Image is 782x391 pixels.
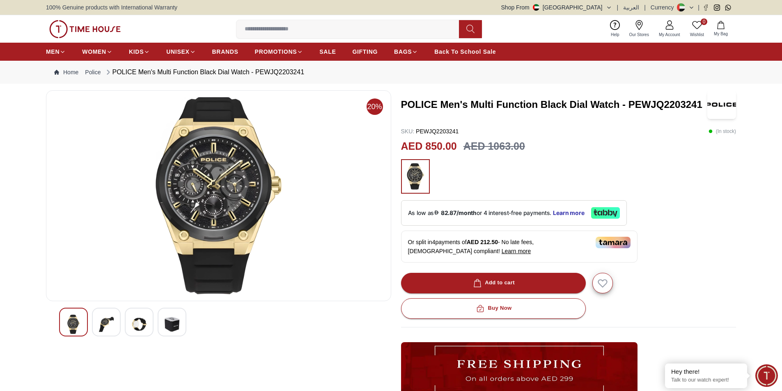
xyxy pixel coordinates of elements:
[711,31,731,37] span: My Bag
[656,32,683,38] span: My Account
[533,4,539,11] img: United Arab Emirates
[755,364,778,387] div: Chat Widget
[132,315,147,334] img: POLICE Men's Multi Function Black Dial Watch - PEWJQ2203241
[255,48,297,56] span: PROMOTIONS
[401,128,415,135] span: SKU :
[434,48,496,56] span: Back To School Sale
[46,44,66,59] a: MEN
[319,48,336,56] span: SALE
[624,18,654,39] a: Our Stores
[608,32,623,38] span: Help
[46,61,736,84] nav: Breadcrumb
[46,3,177,11] span: 100% Genuine products with International Warranty
[401,298,586,319] button: Buy Now
[687,32,707,38] span: Wishlist
[725,5,731,11] a: Whatsapp
[671,377,741,384] p: Talk to our watch expert!
[707,90,736,119] img: POLICE Men's Multi Function Black Dial Watch - PEWJQ2203241
[166,44,195,59] a: UNISEX
[104,67,305,77] div: POLICE Men's Multi Function Black Dial Watch - PEWJQ2203241
[709,19,733,39] button: My Bag
[701,18,707,25] span: 0
[401,231,638,263] div: Or split in 4 payments of - No late fees, [DEMOGRAPHIC_DATA] compliant!
[651,3,677,11] div: Currency
[129,48,144,56] span: KIDS
[46,48,60,56] span: MEN
[698,3,699,11] span: |
[49,20,121,38] img: ...
[596,237,631,248] img: Tamara
[352,48,378,56] span: GIFTING
[644,3,646,11] span: |
[475,304,511,313] div: Buy Now
[212,48,238,56] span: BRANDS
[626,32,652,38] span: Our Stores
[212,44,238,59] a: BRANDS
[606,18,624,39] a: Help
[434,44,496,59] a: Back To School Sale
[166,48,189,56] span: UNISEX
[467,239,498,245] span: AED 212.50
[165,315,179,334] img: POLICE Men's Multi Function Black Dial Watch - PEWJQ2203241
[405,163,426,190] img: ...
[709,127,736,135] p: ( In stock )
[671,368,741,376] div: Hey there!
[367,98,383,115] span: 20%
[401,139,457,154] h2: AED 850.00
[501,3,612,11] button: Shop From[GEOGRAPHIC_DATA]
[99,315,114,334] img: POLICE Men's Multi Function Black Dial Watch - PEWJQ2203241
[401,127,459,135] p: PEWJQ2203241
[617,3,619,11] span: |
[401,273,586,293] button: Add to cart
[401,98,708,111] h3: POLICE Men's Multi Function Black Dial Watch - PEWJQ2203241
[714,5,720,11] a: Instagram
[54,68,78,76] a: Home
[82,48,106,56] span: WOMEN
[129,44,150,59] a: KIDS
[394,44,418,59] a: BAGS
[685,18,709,39] a: 0Wishlist
[319,44,336,59] a: SALE
[394,48,412,56] span: BAGS
[82,44,112,59] a: WOMEN
[472,278,515,288] div: Add to cart
[463,139,525,154] h3: AED 1063.00
[66,315,81,334] img: POLICE Men's Multi Function Black Dial Watch - PEWJQ2203241
[53,97,384,294] img: POLICE Men's Multi Function Black Dial Watch - PEWJQ2203241
[502,248,531,254] span: Learn more
[703,5,709,11] a: Facebook
[255,44,303,59] a: PROMOTIONS
[623,3,639,11] button: العربية
[85,68,101,76] a: Police
[352,44,378,59] a: GIFTING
